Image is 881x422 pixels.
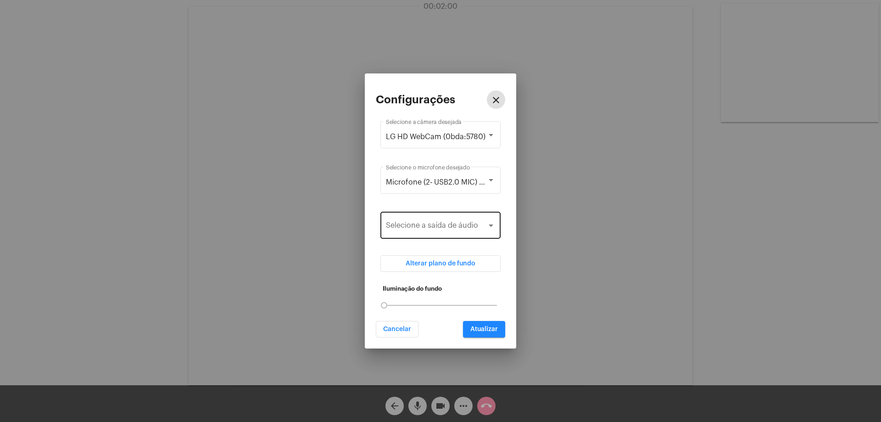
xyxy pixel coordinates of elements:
[470,326,498,332] span: Atualizar
[383,286,498,292] h5: Iluminação do fundo
[386,133,485,141] span: LG HD WebCam (0bda:5780)
[383,326,411,332] span: Cancelar
[376,94,455,106] h2: Configurações
[406,260,475,267] span: Alterar plano de fundo
[386,179,519,186] span: Microfone (2- USB2.0 MIC) (1908:2310)
[491,95,502,106] mat-icon: close
[376,321,418,338] button: Cancelar
[380,255,501,272] button: Alterar plano de fundo
[463,321,505,338] button: Atualizar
